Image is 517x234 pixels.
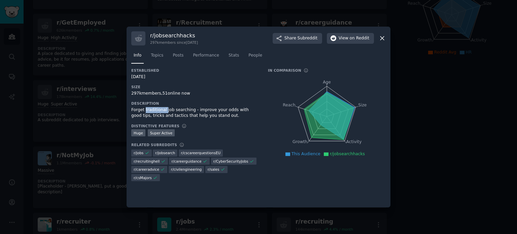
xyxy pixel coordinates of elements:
[134,159,160,164] span: r/ recruitinghell
[148,50,166,64] a: Topics
[323,80,331,85] tspan: Age
[131,129,145,136] div: Huge
[131,68,258,73] h3: Established
[131,107,258,119] div: Forget traditional job searching - improve your odds with good tips, tricks and tactics that help...
[358,102,367,107] tspan: Size
[181,151,221,155] span: r/ cscareerquestionsEU
[292,139,307,144] tspan: Growth
[134,151,143,155] span: r/ jobs
[291,152,320,156] span: This Audience
[330,152,365,156] span: r/jobsearchhacks
[327,33,374,44] button: Viewon Reddit
[350,35,369,41] span: on Reddit
[273,33,322,44] button: ShareSubreddit
[226,50,241,64] a: Stats
[131,91,258,97] div: 297k members, 51 online now
[246,50,265,64] a: People
[171,159,201,164] span: r/ careerguidance
[150,32,198,39] h3: r/ jobsearchhacks
[346,139,362,144] tspan: Activity
[339,35,369,41] span: View
[150,40,198,45] div: 297k members since [DATE]
[148,129,175,136] div: Super Active
[268,68,301,73] h3: In Comparison
[171,167,202,172] span: r/ civilengineering
[131,124,179,128] h3: Distinctive Features
[191,50,221,64] a: Performance
[131,85,258,89] h3: Size
[248,53,262,59] span: People
[193,53,219,59] span: Performance
[151,53,163,59] span: Topics
[208,167,219,172] span: r/ sales
[229,53,239,59] span: Stats
[283,102,296,107] tspan: Reach
[131,50,144,64] a: Info
[213,159,248,164] span: r/ CyberSecurityJobs
[155,151,175,155] span: r/ jobsearch
[134,167,159,172] span: r/ careeradvice
[131,74,258,80] div: [DATE]
[173,53,183,59] span: Posts
[131,101,258,106] h3: Description
[131,142,177,147] h3: Related Subreddits
[298,35,317,41] span: Subreddit
[170,50,186,64] a: Posts
[134,53,141,59] span: Info
[284,35,317,41] span: Share
[134,175,152,180] span: r/ csMajors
